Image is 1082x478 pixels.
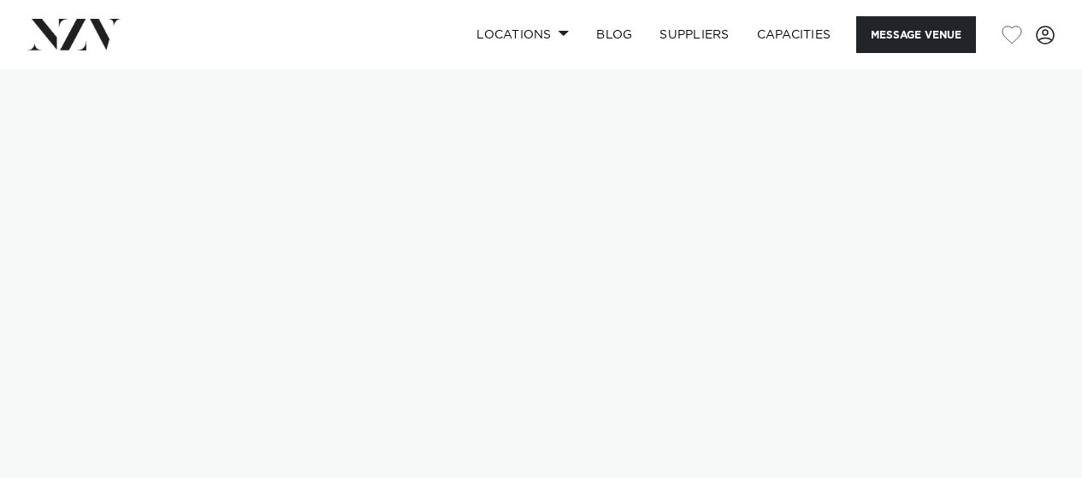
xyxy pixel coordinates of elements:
[27,19,121,50] img: nzv-logo.png
[646,16,742,53] a: SUPPLIERS
[743,16,845,53] a: Capacities
[463,16,582,53] a: Locations
[582,16,646,53] a: BLOG
[856,16,976,53] button: Message Venue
